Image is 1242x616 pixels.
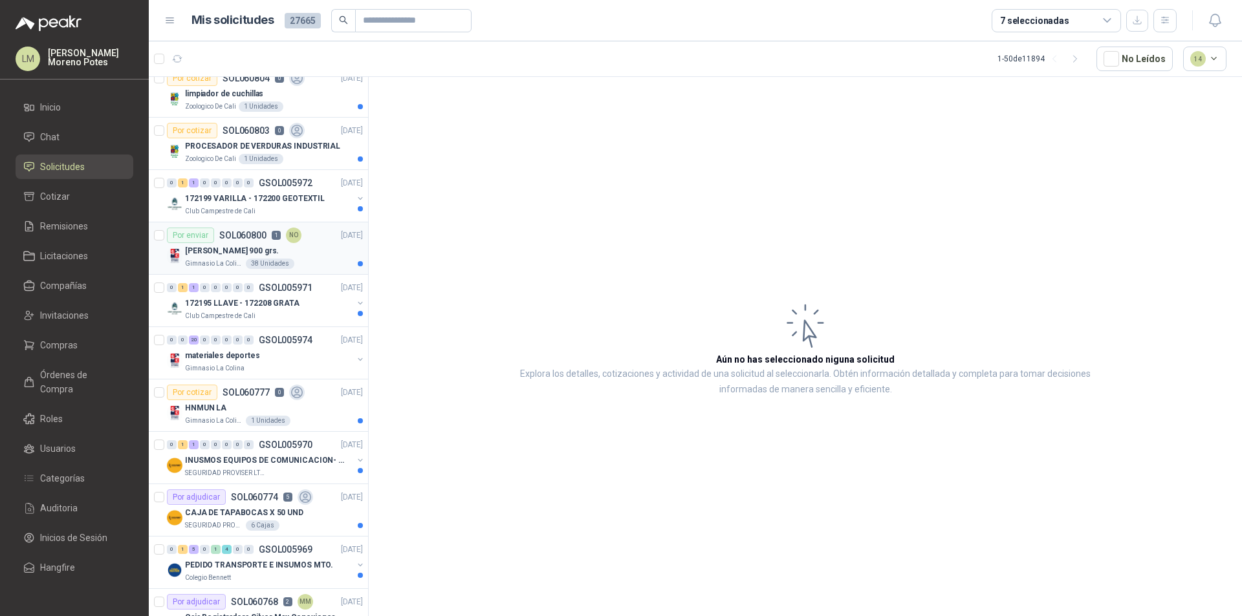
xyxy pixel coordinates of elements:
p: Club Campestre de Cali [185,206,256,217]
div: NO [286,228,301,243]
a: Compras [16,333,133,357]
div: 0 [233,440,243,449]
span: Órdenes de Compra [40,368,121,396]
img: Company Logo [167,196,182,211]
a: Remisiones [16,214,133,239]
span: Compras [40,338,78,352]
p: 0 [275,126,284,135]
span: Invitaciones [40,308,89,323]
div: 1 - 50 de 11894 [997,48,1086,69]
div: 0 [222,283,232,292]
div: 0 [200,440,210,449]
div: 6 Cajas [246,520,279,531]
div: 0 [200,545,210,554]
div: 1 [178,178,188,187]
span: Cotizar [40,189,70,204]
div: 0 [178,335,188,345]
img: Company Logo [167,562,182,578]
div: MM [298,594,313,610]
a: Por enviarSOL0608001NO[DATE] Company Logo[PERSON_NAME] 900 grs.Gimnasio La Colina38 Unidades [149,222,368,275]
div: 5 [189,545,199,554]
div: 1 [178,545,188,554]
button: 14 [1183,47,1227,71]
div: 1 Unidades [246,416,290,426]
p: 1 [272,231,281,240]
p: SOL060777 [223,388,270,397]
a: Por cotizarSOL0608030[DATE] Company LogoPROCESADOR DE VERDURAS INDUSTRIALZoologico De Cali1 Unidades [149,118,368,170]
span: search [339,16,348,25]
div: 1 [211,545,221,554]
div: 0 [167,335,177,345]
div: 38 Unidades [246,259,294,269]
div: 0 [200,178,210,187]
span: Categorías [40,471,85,485]
p: Gimnasio La Colina [185,416,243,426]
a: Categorías [16,466,133,491]
p: GSOL005969 [259,545,312,554]
a: Compañías [16,273,133,298]
a: Órdenes de Compra [16,363,133,401]
p: GSOL005970 [259,440,312,449]
span: Usuarios [40,441,76,456]
p: SOL060803 [223,126,270,135]
p: Explora los detalles, cotizaciones y actividad de una solicitud al seleccionarla. Obtén informaci... [498,366,1113,398]
p: [DATE] [341,596,363,608]
div: 1 [178,283,188,292]
img: Company Logo [167,91,182,107]
p: Zoologico De Cali [185,101,236,112]
div: Por adjudicar [167,489,226,505]
div: 0 [167,440,177,449]
span: Licitaciones [40,249,88,263]
a: Inicios de Sesión [16,526,133,550]
p: [PERSON_NAME] 900 grs. [185,245,279,257]
span: Roles [40,412,63,426]
img: Logo peakr [16,16,82,31]
div: 0 [167,283,177,292]
p: CAJA DE TAPABOCAS X 50 UND [185,507,303,519]
a: 0 1 5 0 1 4 0 0 GSOL005969[DATE] Company LogoPEDIDO TRANSPORTE E INSUMOS MTO.Colegio Bennett [167,542,365,583]
div: 1 [178,440,188,449]
a: Usuarios [16,436,133,461]
img: Company Logo [167,458,182,473]
div: 0 [244,335,254,345]
p: SEGURIDAD PROVISER LTDA [185,468,267,478]
p: [DATE] [341,72,363,85]
div: 0 [244,178,254,187]
p: 172195 LLAVE - 172208 GRATA [185,297,300,310]
span: Inicio [40,100,61,114]
p: [DATE] [341,387,363,399]
a: Invitaciones [16,303,133,328]
p: Zoologico De Cali [185,154,236,164]
p: SOL060804 [223,74,270,83]
div: LM [16,47,40,71]
div: 0 [222,440,232,449]
p: [DATE] [341,177,363,189]
div: 0 [211,335,221,345]
div: 0 [222,178,232,187]
div: Por cotizar [167,123,217,138]
div: 1 Unidades [239,154,283,164]
div: 0 [167,178,177,187]
p: [DATE] [341,282,363,294]
p: SOL060768 [231,597,278,606]
div: 1 [189,440,199,449]
p: [DATE] [341,125,363,137]
div: 7 seleccionadas [1000,14,1069,28]
p: [DATE] [341,334,363,346]
div: 20 [189,335,199,345]
a: Auditoria [16,496,133,520]
a: 0 0 20 0 0 0 0 0 GSOL005974[DATE] Company Logomateriales deportesGimnasio La Colina [167,332,365,374]
p: [DATE] [341,439,363,451]
a: Cotizar [16,184,133,209]
a: Por cotizarSOL0607770[DATE] Company LogoHNMUN LAGimnasio La Colina1 Unidades [149,379,368,432]
div: 0 [233,545,243,554]
p: [DATE] [341,229,363,242]
p: [DATE] [341,491,363,504]
a: Roles [16,407,133,431]
span: Chat [40,130,60,144]
a: Hangfire [16,555,133,580]
h1: Mis solicitudes [191,11,274,30]
div: 0 [233,335,243,345]
div: Por cotizar [167,70,217,86]
p: HNMUN LA [185,402,226,414]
